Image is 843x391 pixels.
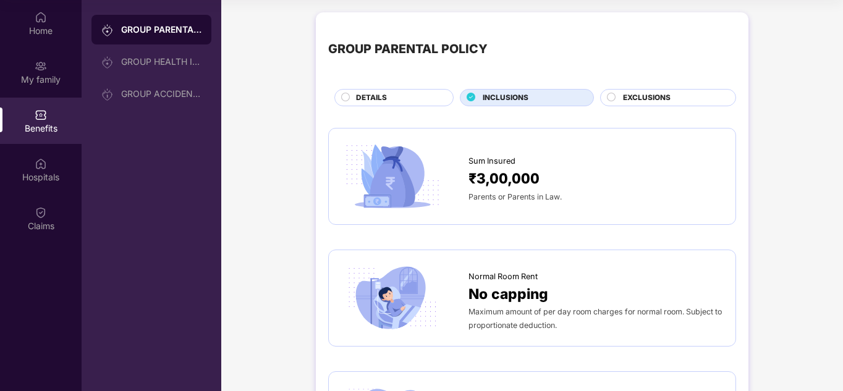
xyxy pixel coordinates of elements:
[468,283,548,305] span: No capping
[328,40,488,59] div: GROUP PARENTAL POLICY
[35,11,47,23] img: svg+xml;base64,PHN2ZyBpZD0iSG9tZSIgeG1sbnM9Imh0dHA6Ly93d3cudzMub3JnLzIwMDAvc3ZnIiB3aWR0aD0iMjAiIG...
[341,263,444,334] img: icon
[35,206,47,219] img: svg+xml;base64,PHN2ZyBpZD0iQ2xhaW0iIHhtbG5zPSJodHRwOi8vd3d3LnczLm9yZy8yMDAwL3N2ZyIgd2lkdGg9IjIwIi...
[341,141,444,212] img: icon
[35,60,47,72] img: svg+xml;base64,PHN2ZyB3aWR0aD0iMjAiIGhlaWdodD0iMjAiIHZpZXdCb3g9IjAgMCAyMCAyMCIgZmlsbD0ibm9uZSIgeG...
[101,88,114,101] img: svg+xml;base64,PHN2ZyB3aWR0aD0iMjAiIGhlaWdodD0iMjAiIHZpZXdCb3g9IjAgMCAyMCAyMCIgZmlsbD0ibm9uZSIgeG...
[121,23,201,36] div: GROUP PARENTAL POLICY
[623,92,671,104] span: EXCLUSIONS
[468,307,722,330] span: Maximum amount of per day room charges for normal room. Subject to proportionate deduction.
[356,92,387,104] span: DETAILS
[468,192,562,201] span: Parents or Parents in Law.
[121,89,201,99] div: GROUP ACCIDENTAL INSURANCE
[483,92,528,104] span: INCLUSIONS
[101,24,114,36] img: svg+xml;base64,PHN2ZyB3aWR0aD0iMjAiIGhlaWdodD0iMjAiIHZpZXdCb3g9IjAgMCAyMCAyMCIgZmlsbD0ibm9uZSIgeG...
[101,56,114,69] img: svg+xml;base64,PHN2ZyB3aWR0aD0iMjAiIGhlaWdodD0iMjAiIHZpZXdCb3g9IjAgMCAyMCAyMCIgZmlsbD0ibm9uZSIgeG...
[468,271,538,283] span: Normal Room Rent
[35,109,47,121] img: svg+xml;base64,PHN2ZyBpZD0iQmVuZWZpdHMiIHhtbG5zPSJodHRwOi8vd3d3LnczLm9yZy8yMDAwL3N2ZyIgd2lkdGg9Ij...
[121,57,201,67] div: GROUP HEALTH INSURANCE
[468,167,540,190] span: ₹3,00,000
[35,158,47,170] img: svg+xml;base64,PHN2ZyBpZD0iSG9zcGl0YWxzIiB4bWxucz0iaHR0cDovL3d3dy53My5vcmcvMjAwMC9zdmciIHdpZHRoPS...
[468,155,515,167] span: Sum Insured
